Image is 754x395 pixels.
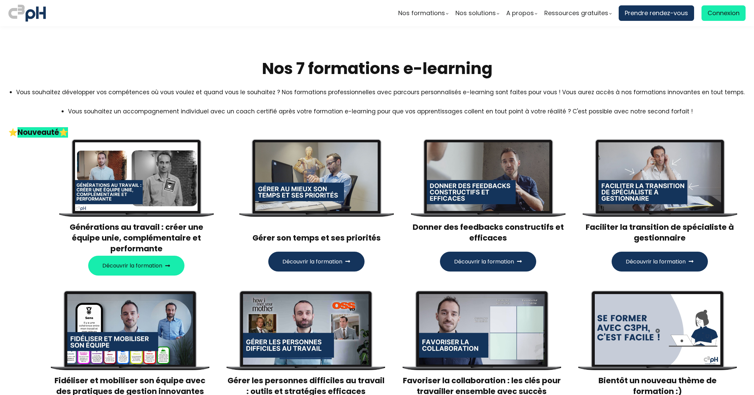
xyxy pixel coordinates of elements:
button: Découvrir la formation [440,252,536,272]
span: Découvrir la formation [102,261,162,270]
button: Découvrir la formation [88,256,184,276]
span: ⭐ [8,127,18,138]
li: Vous souhaitez développer vos compétences où vous voulez et quand vous le souhaitez ? Nos formati... [16,87,745,97]
span: Découvrir la formation [282,257,342,266]
span: Découvrir la formation [626,257,686,266]
a: Prendre rendez-vous [619,5,694,21]
button: Découvrir la formation [268,252,365,272]
a: Connexion [701,5,746,21]
button: Découvrir la formation [612,252,708,272]
h3: Générations au travail : créer une équipe unie, complémentaire et performante [59,222,214,254]
h3: Donner des feedbacks constructifs et efficaces [411,222,565,243]
li: Vous souhaitez un accompagnement individuel avec un coach certifié après votre formation e-learni... [68,107,693,125]
span: Prendre rendez-vous [625,8,688,18]
span: Connexion [708,8,740,18]
h3: Faciliter la transition de spécialiste à gestionnaire [582,222,737,243]
img: logo C3PH [8,3,46,23]
strong: Nouveauté⭐ [18,127,68,138]
h2: Nos 7 formations e-learning [8,58,746,79]
span: Découvrir la formation [454,257,514,266]
span: Nos solutions [455,8,496,18]
h3: Gérer son temps et ses priorités [239,222,394,243]
span: A propos [506,8,534,18]
span: Ressources gratuites [544,8,608,18]
span: Nos formations [398,8,445,18]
